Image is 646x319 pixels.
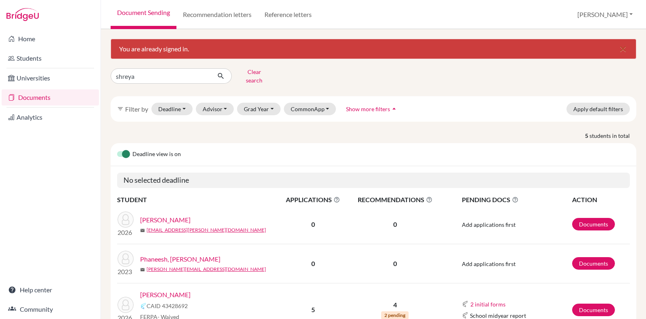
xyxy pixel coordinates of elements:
button: [PERSON_NAME] [574,7,636,22]
b: 0 [311,220,315,228]
th: STUDENT [117,194,279,205]
span: PENDING DOCS [462,195,571,205]
button: Clear search [232,65,277,87]
i: filter_list [117,106,124,112]
button: Grad Year [237,103,281,115]
span: Show more filters [346,106,390,112]
span: mail [140,228,145,233]
a: Documents [2,89,99,106]
p: 2023 [117,267,134,277]
strong: 5 [585,131,589,140]
a: [PERSON_NAME][EMAIL_ADDRESS][DOMAIN_NAME] [147,266,266,273]
p: 0 [348,259,442,268]
button: 2 initial forms [470,300,506,309]
a: Documents [572,304,615,316]
p: 0 [348,220,442,229]
p: 4 [348,300,442,310]
a: Documents [572,218,615,230]
button: Advisor [196,103,234,115]
i: close [618,44,628,54]
h5: No selected deadline [117,173,630,188]
a: [PERSON_NAME] [140,290,191,300]
a: Students [2,50,99,66]
div: You are already signed in. [111,39,636,59]
input: Find student by name... [111,68,211,84]
span: Add applications first [462,260,516,267]
a: Phaneesh, [PERSON_NAME] [140,254,220,264]
img: Common App logo [462,301,468,307]
img: Phaneesh, Shreyas [117,251,134,267]
button: Apply default filters [566,103,630,115]
span: APPLICATIONS [279,195,347,205]
i: arrow_drop_up [390,105,398,113]
img: Bridge-U [6,8,39,21]
img: Prakash, Shreya [117,297,134,313]
b: 0 [311,260,315,267]
span: Deadline view is on [132,150,181,159]
a: Universities [2,70,99,86]
span: students in total [589,131,636,140]
th: ACTION [572,194,630,205]
img: Common App logo [140,303,147,309]
a: Home [2,31,99,47]
img: Common App logo [462,312,468,319]
span: RECOMMENDATIONS [348,195,442,205]
span: mail [140,267,145,272]
button: Deadline [151,103,193,115]
a: Help center [2,282,99,298]
a: [PERSON_NAME] [140,215,191,225]
span: CAID 43428692 [147,302,188,310]
span: Add applications first [462,221,516,228]
button: Close [610,39,636,59]
b: 5 [311,306,315,313]
p: 2026 [117,228,134,237]
button: Show more filtersarrow_drop_up [339,103,405,115]
button: CommonApp [284,103,336,115]
a: Documents [572,257,615,270]
a: Analytics [2,109,99,125]
a: Community [2,301,99,317]
span: Filter by [125,105,148,113]
img: Moorthy, Shreya [117,211,134,228]
a: [EMAIL_ADDRESS][PERSON_NAME][DOMAIN_NAME] [147,226,266,234]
